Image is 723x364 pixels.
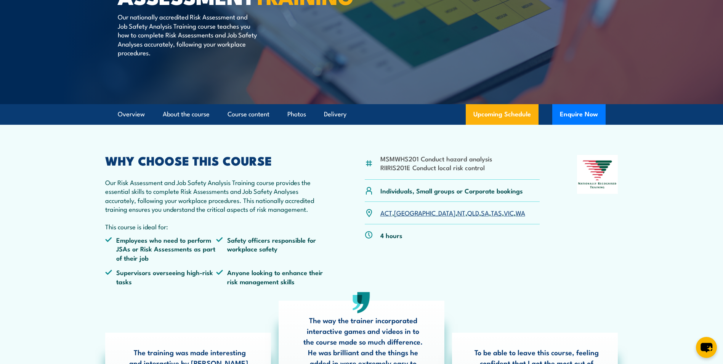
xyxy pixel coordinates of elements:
a: [GEOGRAPHIC_DATA] [394,208,455,217]
a: Photos [287,104,306,124]
p: Our nationally accredited Risk Assessment and Job Safety Analysis Training course teaches you how... [118,12,257,57]
a: WA [516,208,525,217]
li: RIIRIS201E Conduct local risk control [380,163,492,172]
button: Enquire Now [552,104,606,125]
li: MSMWHS201 Conduct hazard analysis [380,154,492,163]
a: ACT [380,208,392,217]
p: Individuals, Small groups or Corporate bookings [380,186,523,195]
li: Supervisors overseeing high-risk tasks [105,268,216,286]
a: Upcoming Schedule [466,104,539,125]
a: Course content [228,104,269,124]
h2: WHY CHOOSE THIS COURSE [105,155,328,166]
p: 4 hours [380,231,402,240]
p: Our Risk Assessment and Job Safety Analysis Training course provides the essential skills to comp... [105,178,328,214]
a: SA [481,208,489,217]
img: Nationally Recognised Training logo. [577,155,618,194]
p: This course is ideal for: [105,222,328,231]
a: Overview [118,104,145,124]
a: Delivery [324,104,346,124]
a: QLD [467,208,479,217]
li: Employees who need to perform JSAs or Risk Assessments as part of their job [105,235,216,262]
a: About the course [163,104,210,124]
li: Safety officers responsible for workplace safety [216,235,327,262]
a: VIC [504,208,514,217]
a: NT [457,208,465,217]
button: chat-button [696,337,717,358]
p: , , , , , , , [380,208,525,217]
a: TAS [491,208,502,217]
li: Anyone looking to enhance their risk management skills [216,268,327,286]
